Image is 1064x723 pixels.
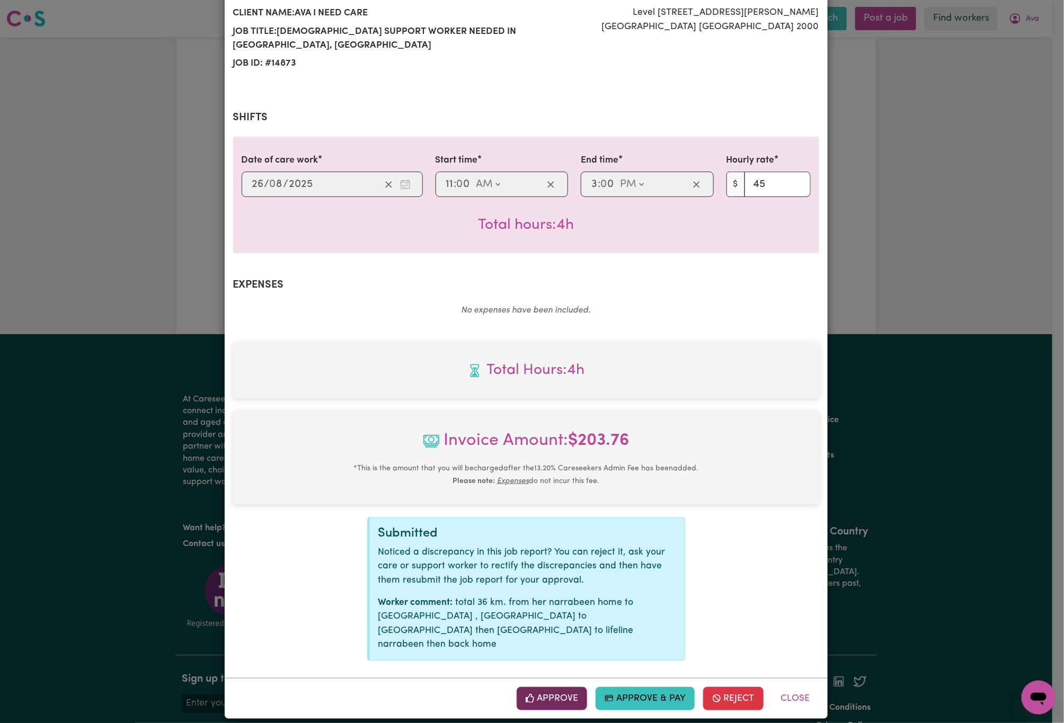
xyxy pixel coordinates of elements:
strong: Worker comment: [378,598,453,607]
button: Approve [517,687,588,710]
input: -- [457,176,471,192]
b: $ 203.76 [569,432,629,449]
button: Enter the date of care work [397,176,414,192]
small: This is the amount that you will be charged after the 13.20 % Careseekers Admin Fee has been adde... [353,465,698,485]
span: Total hours worked: 4 hours [242,359,811,381]
button: Clear date [380,176,397,192]
h2: Expenses [233,279,819,291]
span: Client name: Ava I Need Care [233,4,520,22]
b: Please note: [453,477,495,485]
input: -- [270,176,283,192]
h2: Shifts [233,111,819,124]
label: Start time [436,154,478,167]
button: Approve & Pay [596,687,695,710]
input: ---- [289,176,314,192]
em: No expenses have been included. [462,306,591,315]
label: End time [581,154,618,167]
p: total 36 km. from her narrabeen home to [GEOGRAPHIC_DATA] , [GEOGRAPHIC_DATA] to [GEOGRAPHIC_DATA... [378,596,676,652]
button: Close [772,687,819,710]
span: Job ID: # 14873 [233,55,520,73]
button: Reject [703,687,764,710]
span: Level [STREET_ADDRESS][PERSON_NAME] [533,6,819,20]
span: / [264,178,270,190]
span: 0 [270,179,276,190]
span: Total hours worked: 4 hours [478,218,574,233]
input: -- [252,176,264,192]
span: 0 [600,179,607,190]
input: -- [601,176,615,192]
span: : [598,178,600,190]
span: [GEOGRAPHIC_DATA] [GEOGRAPHIC_DATA] 2000 [533,20,819,34]
span: / [283,178,289,190]
span: $ [726,172,745,197]
iframe: Button to launch messaging window [1022,681,1056,715]
p: Noticed a discrepancy in this job report? You can reject it, ask your care or support worker to r... [378,546,676,587]
label: Hourly rate [726,154,775,167]
u: Expenses [497,477,529,485]
input: -- [446,176,454,192]
input: -- [591,176,598,192]
span: Submitted [378,527,438,540]
span: Invoice Amount: [242,428,811,462]
span: : [454,178,457,190]
span: Job title: [DEMOGRAPHIC_DATA] Support Worker Needed In [GEOGRAPHIC_DATA], [GEOGRAPHIC_DATA] [233,23,520,55]
label: Date of care work [242,154,318,167]
span: 0 [457,179,463,190]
